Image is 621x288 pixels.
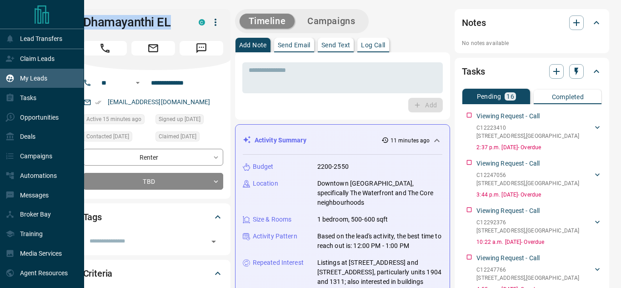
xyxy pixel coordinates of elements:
[462,64,485,79] h2: Tasks
[159,115,200,124] span: Signed up [DATE]
[83,210,102,224] h2: Tags
[83,266,113,281] h2: Criteria
[321,42,351,48] p: Send Text
[253,215,292,224] p: Size & Rooms
[180,41,223,56] span: Message
[253,232,297,241] p: Activity Pattern
[253,162,274,172] p: Budget
[132,77,143,88] button: Open
[476,111,540,121] p: Viewing Request - Call
[462,39,602,47] p: No notes available
[317,215,388,224] p: 1 bedroom, 500-600 sqft
[199,19,205,25] div: condos.ca
[86,115,141,124] span: Active 15 minutes ago
[552,94,584,100] p: Completed
[477,93,501,100] p: Pending
[298,14,364,29] button: Campaigns
[83,41,127,56] span: Call
[476,171,579,179] p: C12247056
[462,15,486,30] h2: Notes
[83,15,185,30] h1: Dhamayanthi EL
[159,132,196,141] span: Claimed [DATE]
[476,122,602,142] div: C12223410[STREET_ADDRESS],[GEOGRAPHIC_DATA]
[506,93,514,100] p: 16
[155,114,223,127] div: Mon Jun 16 2025
[243,132,443,149] div: Activity Summary11 minutes ago
[476,264,602,284] div: C12247766[STREET_ADDRESS],[GEOGRAPHIC_DATA]
[462,12,602,34] div: Notes
[83,114,151,127] div: Thu Aug 14 2025
[83,173,223,190] div: TBD
[317,232,443,251] p: Based on the lead's activity, the best time to reach out is: 12:00 PM - 1:00 PM
[83,149,223,166] div: Renter
[476,218,579,227] p: C12292376
[476,266,579,274] p: C12247766
[476,217,602,237] div: C12292376[STREET_ADDRESS],[GEOGRAPHIC_DATA]
[476,143,602,152] p: 2:37 p.m. [DATE] - Overdue
[255,136,306,145] p: Activity Summary
[86,132,129,141] span: Contacted [DATE]
[131,41,175,56] span: Email
[476,132,579,140] p: [STREET_ADDRESS] , [GEOGRAPHIC_DATA]
[239,42,267,48] p: Add Note
[476,191,602,199] p: 3:44 p.m. [DATE] - Overdue
[83,131,151,144] div: Mon Jun 16 2025
[240,14,295,29] button: Timeline
[83,206,223,228] div: Tags
[278,42,310,48] p: Send Email
[317,179,443,207] p: Downtown [GEOGRAPHIC_DATA], specifically The Waterfront and The Core neighbourhoods
[253,179,278,188] p: Location
[391,136,430,145] p: 11 minutes ago
[476,238,602,246] p: 10:22 a.m. [DATE] - Overdue
[317,162,349,172] p: 2200-2550
[95,99,101,106] svg: Email Verified
[476,253,540,263] p: Viewing Request - Call
[462,61,602,82] div: Tasks
[476,159,540,168] p: Viewing Request - Call
[476,124,579,132] p: C12223410
[83,263,223,284] div: Criteria
[476,169,602,189] div: C12247056[STREET_ADDRESS],[GEOGRAPHIC_DATA]
[476,179,579,187] p: [STREET_ADDRESS] , [GEOGRAPHIC_DATA]
[476,227,579,235] p: [STREET_ADDRESS] , [GEOGRAPHIC_DATA]
[253,258,304,268] p: Repeated Interest
[476,206,540,216] p: Viewing Request - Call
[108,98,210,106] a: [EMAIL_ADDRESS][DOMAIN_NAME]
[155,131,223,144] div: Mon Jun 16 2025
[476,274,579,282] p: [STREET_ADDRESS] , [GEOGRAPHIC_DATA]
[361,42,385,48] p: Log Call
[207,235,220,248] button: Open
